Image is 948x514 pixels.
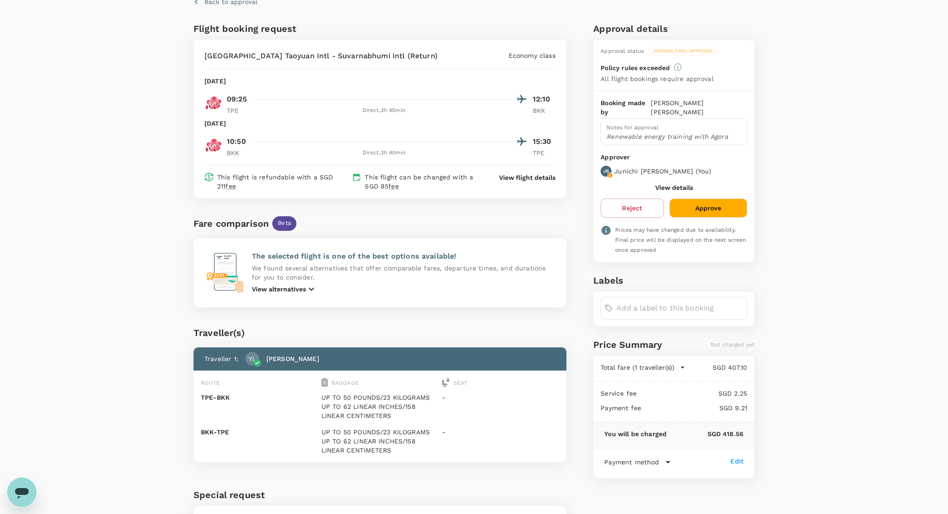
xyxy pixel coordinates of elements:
[669,198,747,218] button: Approve
[204,94,223,112] img: CI
[509,51,556,60] p: Economy class
[667,429,744,438] p: SGD 418.56
[604,458,659,467] p: Payment method
[601,363,685,372] button: Total fare (1 traveller(s))
[204,76,226,86] p: [DATE]
[454,380,468,386] span: Seat
[593,21,754,36] h6: Approval details
[601,153,747,162] p: Approver
[227,106,250,115] p: TPE
[194,326,566,340] div: Traveller(s)
[227,148,250,158] p: BKK
[227,94,247,105] p: 09:25
[255,148,513,158] div: Direct , 3h 40min
[194,21,378,36] h6: Flight booking request
[685,363,747,372] p: SGD 407.10
[272,219,296,228] span: Beta
[204,119,226,128] p: [DATE]
[331,380,359,386] span: Baggage
[617,301,743,316] input: Add a label to this booking
[227,136,246,147] p: 10:50
[601,403,641,412] p: Payment fee
[321,427,438,455] p: UP TO 50 POUNDS/23 KILOGRAMS UP TO 62 LINEAR INCHES/158 LINEAR CENTIMETERS
[201,380,220,386] span: Route
[365,173,481,191] p: This flight can be changed with a SGD 85
[194,216,269,231] div: Fare comparison
[252,285,306,294] p: View alternatives
[442,427,559,437] p: -
[655,184,693,191] button: View details
[204,354,238,363] p: Traveller 1 :
[615,227,746,253] span: Prices may have changed due to availability. Final price will be displayed on the next screen onc...
[321,378,328,387] img: baggage-icon
[593,273,754,288] h6: Labels
[730,457,744,466] div: Edit
[641,403,747,412] p: SGD 9.21
[601,198,663,218] button: Reject
[442,393,559,402] p: -
[648,48,719,54] span: Pending final approval
[711,341,754,348] span: Not charged yet
[499,173,556,182] button: View flight details
[204,136,223,154] img: CI
[204,51,438,61] p: [GEOGRAPHIC_DATA] Taoyuan Intl - Suvarnabhumi Intl (Return)
[614,167,711,176] p: Junichi [PERSON_NAME] ( You )
[601,74,713,83] p: All flight bookings require approval
[601,47,644,56] div: Approval status
[252,251,556,262] p: The selected flight is one of the best options available!
[249,354,256,363] p: YL
[604,429,667,438] p: You will be charged
[321,393,438,420] p: UP TO 50 POUNDS/23 KILOGRAMS UP TO 62 LINEAR INCHES/158 LINEAR CENTIMETERS
[533,136,556,147] p: 15:30
[533,148,556,158] p: TPE
[252,284,317,295] button: View alternatives
[601,389,637,398] p: Service fee
[201,427,318,437] p: BKK - TPE
[601,63,670,72] p: Policy rules exceeded
[7,478,36,507] iframe: メッセージングウィンドウを開くボタン
[651,98,747,117] p: [PERSON_NAME] [PERSON_NAME]
[225,183,235,190] span: fee
[252,264,556,282] p: We found several alternatives that offer comparable fares, departure times, and durations for you...
[194,488,566,502] h6: Special request
[601,98,651,117] p: Booking made by
[601,363,674,372] p: Total fare (1 traveller(s))
[637,389,747,398] p: SGD 2.25
[201,393,318,402] p: TPE - BKK
[266,354,319,363] p: [PERSON_NAME]
[607,132,741,141] p: Renewable energy training with Agora
[607,124,658,131] span: Notes for approval
[533,106,556,115] p: BKK
[442,378,450,387] img: seat-icon
[603,168,609,174] p: JS
[533,94,556,105] p: 12:10
[255,106,513,115] div: Direct , 3h 45min
[388,183,398,190] span: fee
[217,173,348,191] p: This flight is refundable with a SGD 211
[593,337,662,352] h6: Price Summary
